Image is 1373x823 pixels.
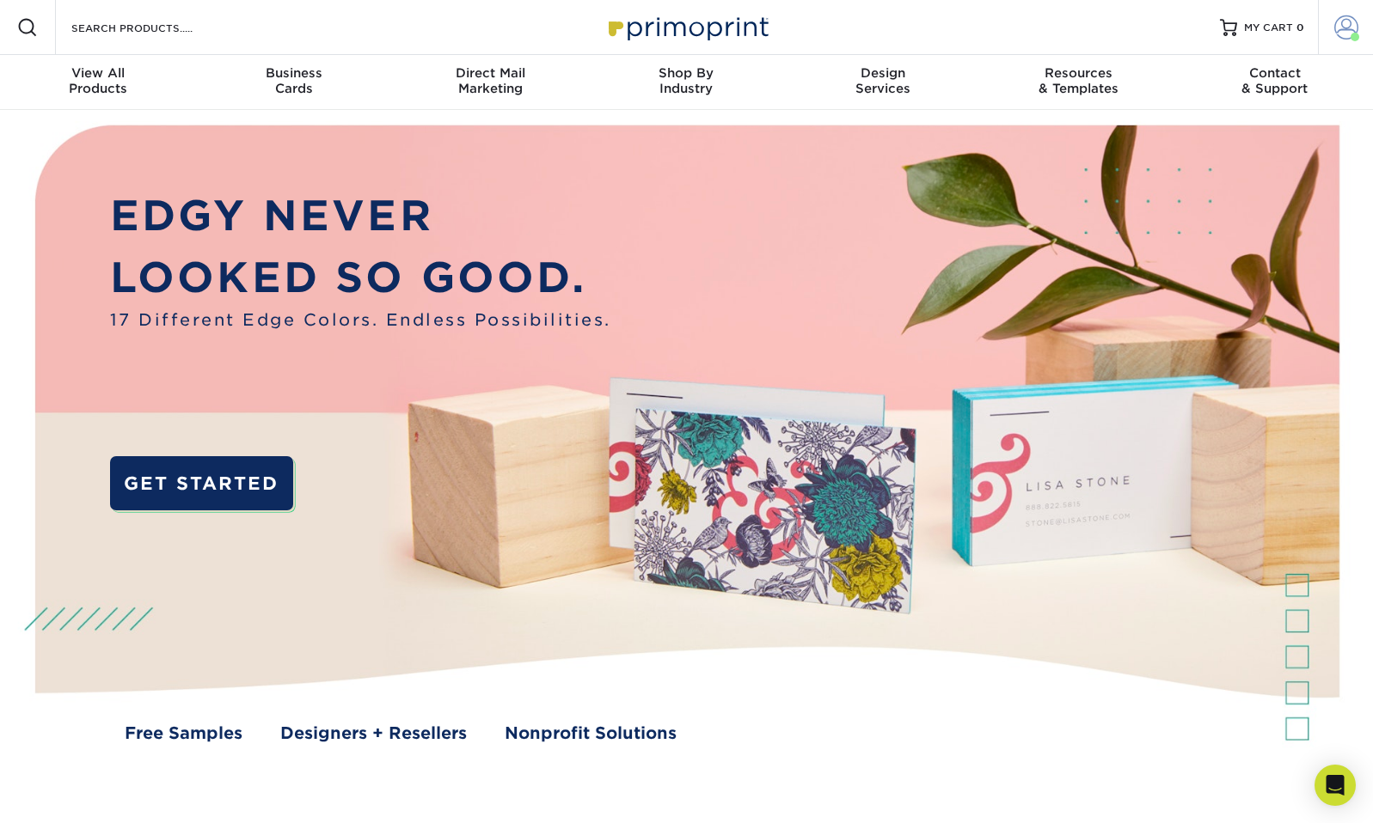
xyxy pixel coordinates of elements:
span: 0 [1296,21,1304,34]
a: Direct MailMarketing [392,55,588,110]
a: GET STARTED [110,456,293,510]
a: Shop ByIndustry [588,55,784,110]
span: MY CART [1244,21,1293,35]
span: Shop By [588,65,784,81]
img: Primoprint [601,9,773,46]
div: & Templates [981,65,1177,96]
div: Open Intercom Messenger [1315,765,1356,806]
p: EDGY NEVER [110,185,611,247]
div: Services [785,65,981,96]
p: LOOKED SO GOOD. [110,247,611,308]
a: Nonprofit Solutions [505,722,677,747]
a: Designers + Resellers [280,722,467,747]
div: Cards [196,65,392,96]
input: SEARCH PRODUCTS..... [70,17,237,38]
a: BusinessCards [196,55,392,110]
span: 17 Different Edge Colors. Endless Possibilities. [110,308,611,333]
a: DesignServices [785,55,981,110]
div: Industry [588,65,784,96]
span: Contact [1177,65,1373,81]
div: Marketing [392,65,588,96]
iframe: Google Customer Reviews [4,771,146,817]
span: Business [196,65,392,81]
a: Resources& Templates [981,55,1177,110]
span: Resources [981,65,1177,81]
a: Contact& Support [1177,55,1373,110]
div: & Support [1177,65,1373,96]
span: Direct Mail [392,65,588,81]
a: Free Samples [125,722,242,747]
span: Design [785,65,981,81]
